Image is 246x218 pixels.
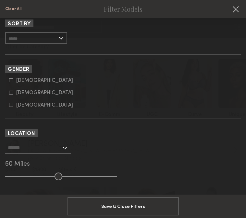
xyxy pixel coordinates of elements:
[68,197,179,215] button: Save & Close Filters
[16,91,73,95] div: [DEMOGRAPHIC_DATA]
[8,132,35,136] span: Location
[8,67,30,72] span: Gender
[16,79,73,83] div: [DEMOGRAPHIC_DATA]
[230,4,241,14] button: Cancel
[5,161,241,167] div: 50 Miles
[104,6,142,12] h2: Filter Models
[16,103,73,107] div: [DEMOGRAPHIC_DATA]
[5,7,21,11] button: Clear All
[230,4,241,16] common-close-button: Cancel
[8,22,31,27] span: Sort By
